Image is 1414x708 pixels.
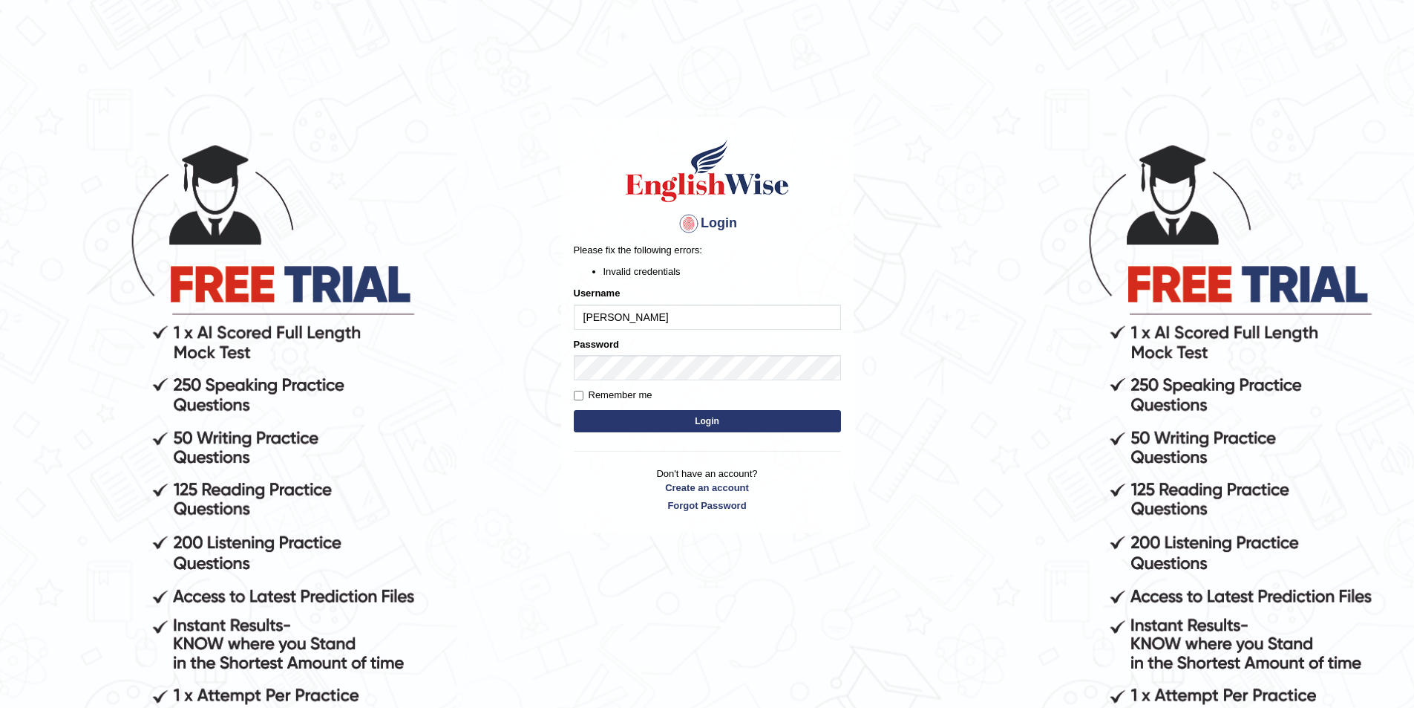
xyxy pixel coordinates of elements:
img: Logo of English Wise sign in for intelligent practice with AI [623,137,792,204]
li: Invalid credentials [603,264,841,279]
label: Password [574,337,619,351]
a: Forgot Password [574,498,841,513]
p: Don't have an account? [574,467,841,513]
input: Remember me [574,391,583,400]
a: Create an account [574,481,841,495]
p: Please fix the following errors: [574,243,841,257]
button: Login [574,410,841,432]
label: Username [574,286,621,300]
label: Remember me [574,388,652,403]
h4: Login [574,212,841,236]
